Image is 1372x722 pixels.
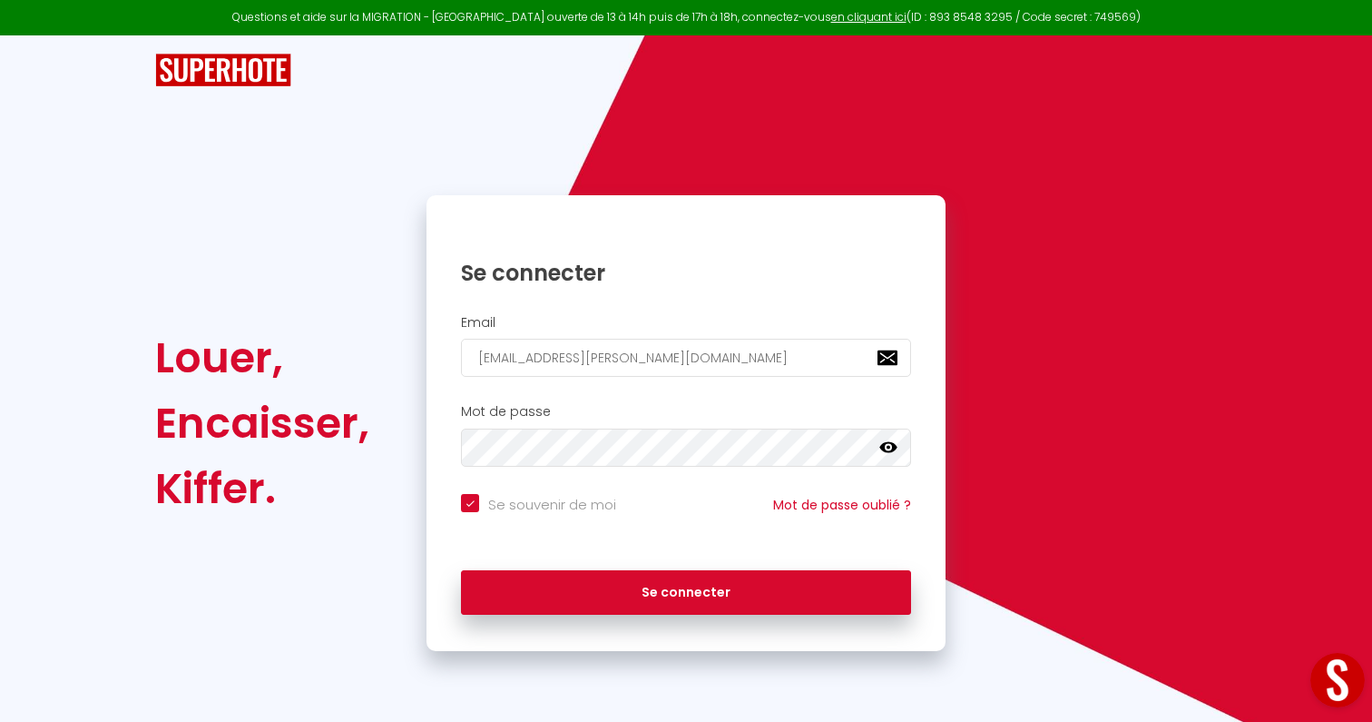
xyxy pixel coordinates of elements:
button: Se connecter [461,570,911,616]
div: Louer, [155,325,369,391]
h2: Mot de passe [461,404,911,420]
h2: Email [461,315,911,331]
a: en cliquant ici [831,9,906,25]
h1: Se connecter [461,259,911,287]
img: SuperHote logo [155,54,291,87]
iframe: LiveChat chat widget [1296,646,1372,722]
div: Kiffer. [155,456,369,521]
div: Encaisser, [155,391,369,456]
input: Ton Email [461,339,911,377]
a: Mot de passe oublié ? [773,496,911,514]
